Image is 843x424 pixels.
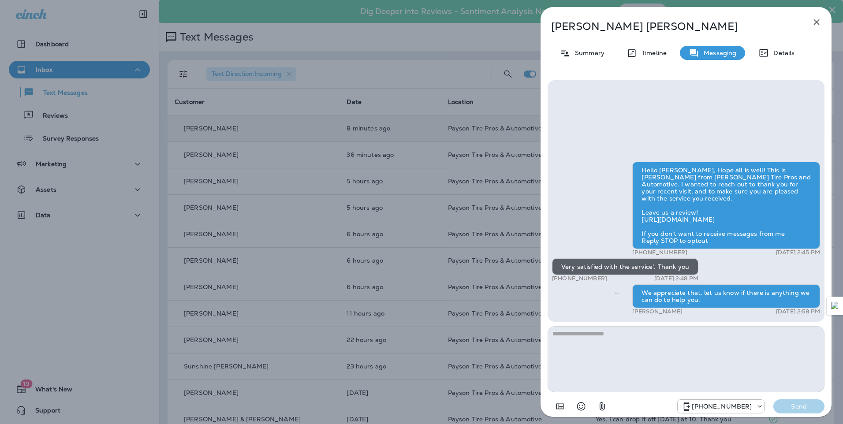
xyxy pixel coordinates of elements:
p: [PHONE_NUMBER] [632,249,687,256]
div: +1 (928) 260-4498 [678,401,764,412]
p: [PHONE_NUMBER] [692,403,752,410]
p: [DATE] 2:45 PM [776,249,820,256]
button: Select an emoji [572,398,590,415]
p: [PHONE_NUMBER] [552,275,607,282]
p: Summary [571,49,604,56]
p: Messaging [699,49,736,56]
p: Details [769,49,795,56]
button: Add in a premade template [551,398,569,415]
p: [PERSON_NAME] [632,308,683,315]
div: Hello [PERSON_NAME], Hope all is well! This is [PERSON_NAME] from [PERSON_NAME] Tire Pros and Aut... [632,162,820,249]
p: Timeline [637,49,667,56]
p: [PERSON_NAME] [PERSON_NAME] [551,20,792,33]
div: We appreciate that. let us know if there is anything we can do to help you. [632,284,820,308]
img: Detect Auto [831,302,839,310]
span: Sent [615,288,619,296]
div: Very satisfied with the service'. Thank you [552,258,698,275]
p: [DATE] 2:48 PM [654,275,698,282]
p: [DATE] 2:58 PM [776,308,820,315]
